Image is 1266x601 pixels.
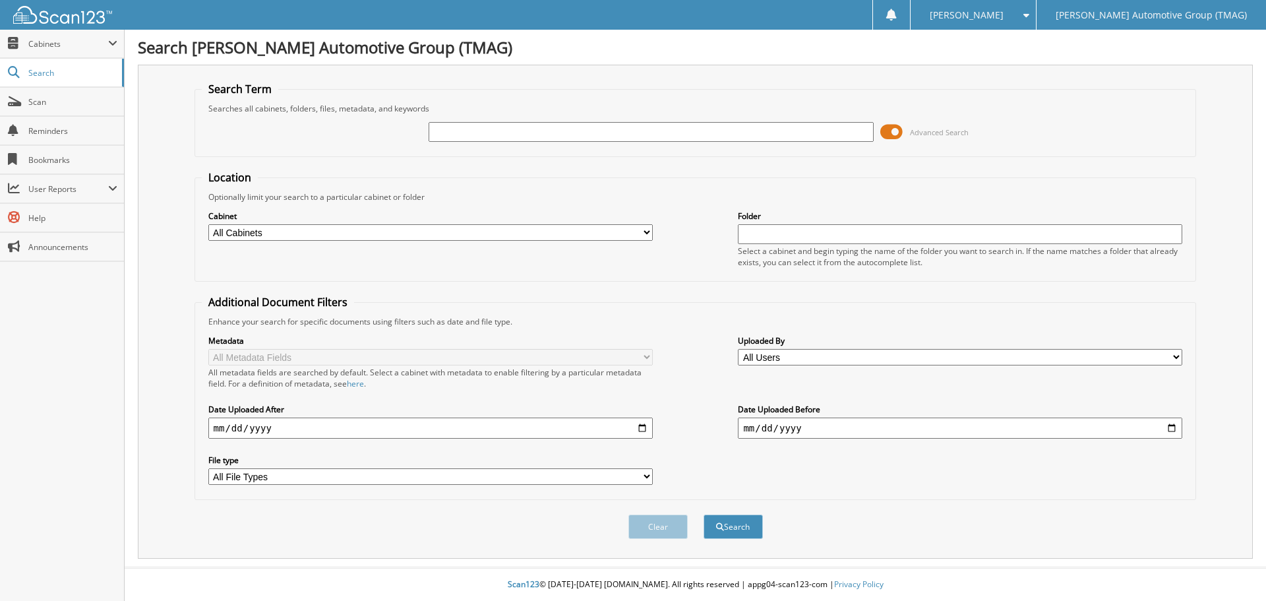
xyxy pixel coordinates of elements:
div: All metadata fields are searched by default. Select a cabinet with metadata to enable filtering b... [208,367,653,389]
span: [PERSON_NAME] Automotive Group (TMAG) [1056,11,1247,19]
label: File type [208,455,653,466]
label: Date Uploaded After [208,404,653,415]
a: Privacy Policy [834,579,884,590]
label: Folder [738,210,1182,222]
legend: Location [202,170,258,185]
a: here [347,378,364,389]
legend: Additional Document Filters [202,295,354,309]
div: Select a cabinet and begin typing the name of the folder you want to search in. If the name match... [738,245,1182,268]
span: Announcements [28,241,117,253]
img: scan123-logo-white.svg [13,6,112,24]
span: Reminders [28,125,117,137]
div: Searches all cabinets, folders, files, metadata, and keywords [202,103,1190,114]
iframe: Chat Widget [1200,538,1266,601]
h1: Search [PERSON_NAME] Automotive Group (TMAG) [138,36,1253,58]
span: [PERSON_NAME] [930,11,1004,19]
span: Advanced Search [910,127,969,137]
span: Scan123 [508,579,539,590]
input: start [208,418,653,439]
span: Help [28,212,117,224]
span: User Reports [28,183,108,195]
legend: Search Term [202,82,278,96]
label: Date Uploaded Before [738,404,1182,415]
span: Bookmarks [28,154,117,166]
input: end [738,418,1182,439]
button: Clear [628,515,688,539]
span: Cabinets [28,38,108,49]
span: Scan [28,96,117,108]
div: Optionally limit your search to a particular cabinet or folder [202,191,1190,203]
label: Uploaded By [738,335,1182,346]
button: Search [704,515,763,539]
span: Search [28,67,115,79]
div: © [DATE]-[DATE] [DOMAIN_NAME]. All rights reserved | appg04-scan123-com | [125,569,1266,601]
label: Cabinet [208,210,653,222]
div: Enhance your search for specific documents using filters such as date and file type. [202,316,1190,327]
label: Metadata [208,335,653,346]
